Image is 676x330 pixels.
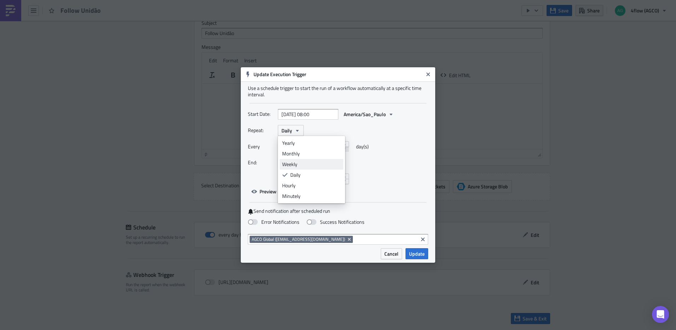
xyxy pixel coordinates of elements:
button: America/Sao_Paulo [340,109,397,120]
label: Error Notifications [248,219,299,225]
label: End: [248,157,274,168]
span: America/Sao_Paulo [344,110,386,118]
h6: Update Execution Trigger [253,71,423,78]
span: Preview next scheduled runs [260,188,321,195]
div: Weekly [282,161,341,168]
button: Update [406,248,428,259]
button: Preview next scheduled runs [248,186,325,197]
span: AGCO Global ([EMAIL_ADDRESS][DOMAIN_NAME]) [252,237,345,242]
label: Repeat: [248,125,274,136]
span: Daily [281,127,292,134]
div: Minutely [282,193,341,200]
div: Use a schedule trigger to start the run of a workflow automatically at a specific time interval. [248,85,428,98]
input: YYYY-MM-DD HH:mm [278,109,338,120]
span: Update [409,250,425,257]
div: Monthly [282,150,341,157]
label: Success Notifications [307,219,365,225]
button: Remove Tag [346,236,353,243]
div: Hourly [282,182,341,189]
button: Clear selected items [419,235,427,244]
body: Rich Text Area. Press ALT-0 for help. [3,3,338,8]
button: Close [423,69,433,80]
div: Yearly [282,140,341,147]
label: Start Date: [248,109,274,119]
button: Cancel [381,248,402,259]
button: Daily [278,125,304,136]
label: Send notification after scheduled run [248,208,428,215]
span: Cancel [384,250,398,257]
div: Open Intercom Messenger [652,306,669,323]
label: Every [248,141,274,152]
div: Daily [290,171,341,178]
span: day(s) [356,141,369,152]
